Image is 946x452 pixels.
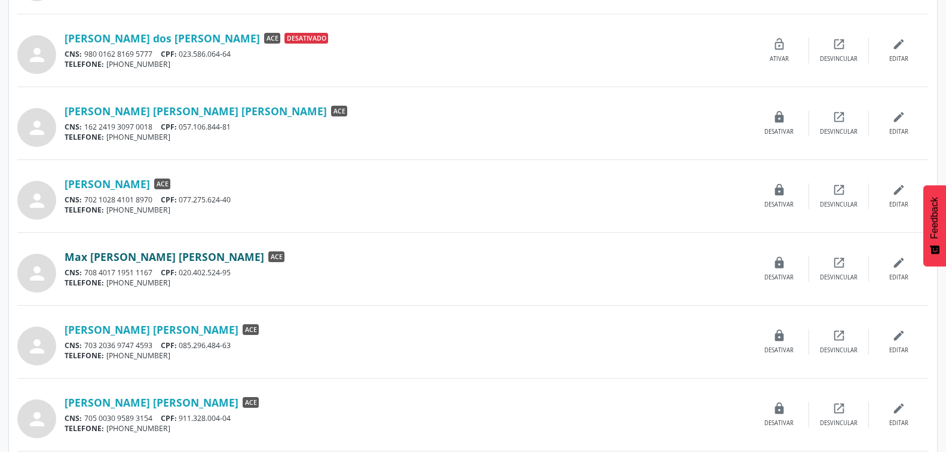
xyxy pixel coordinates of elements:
div: [PHONE_NUMBER] [65,132,749,142]
div: [PHONE_NUMBER] [65,423,749,433]
div: Desativar [764,128,794,136]
i: edit [892,38,905,51]
a: [PERSON_NAME] [PERSON_NAME] [PERSON_NAME] [65,104,327,118]
i: open_in_new [832,256,846,269]
span: CPF: [161,267,177,278]
a: [PERSON_NAME] [PERSON_NAME] [65,396,238,409]
i: open_in_new [832,110,846,124]
span: CNS: [65,413,82,423]
div: Desvincular [820,201,858,209]
a: Max [PERSON_NAME] [PERSON_NAME] [65,250,264,263]
div: 980 0162 8169 5777 023.586.064-64 [65,49,749,59]
span: TELEFONE: [65,423,104,433]
span: ACE [154,179,170,189]
i: open_in_new [832,402,846,415]
i: person [26,408,48,430]
span: CNS: [65,340,82,350]
div: 702 1028 4101 8970 077.275.624-40 [65,195,749,205]
i: edit [892,329,905,342]
span: TELEFONE: [65,205,104,215]
i: lock_open [773,38,786,51]
div: [PHONE_NUMBER] [65,350,749,361]
span: ACE [264,33,280,44]
i: edit [892,183,905,196]
span: CPF: [161,340,177,350]
span: TELEFONE: [65,132,104,142]
i: person [26,44,48,66]
span: CPF: [161,49,177,59]
i: edit [892,110,905,124]
span: CNS: [65,267,82,278]
span: TELEFONE: [65,59,104,69]
i: open_in_new [832,183,846,196]
div: Desativar [764,201,794,209]
div: Desvincular [820,346,858,355]
div: Editar [889,128,908,136]
div: 705 0030 9589 3154 911.328.004-04 [65,413,749,423]
i: open_in_new [832,329,846,342]
a: [PERSON_NAME] [65,177,150,190]
span: CNS: [65,122,82,132]
div: 708 4017 1951 1167 020.402.524-95 [65,267,749,278]
div: 162 2419 3097 0018 057.106.844-81 [65,122,749,132]
i: lock [773,256,786,269]
div: Editar [889,201,908,209]
span: TELEFONE: [65,350,104,361]
div: Editar [889,419,908,428]
i: lock [773,183,786,196]
span: CPF: [161,413,177,423]
div: Desvincular [820,128,858,136]
a: [PERSON_NAME] [PERSON_NAME] [65,323,238,336]
span: Feedback [929,197,940,239]
div: Editar [889,346,908,355]
span: ACE [243,324,259,335]
div: Ativar [770,55,789,63]
i: lock [773,329,786,342]
span: CPF: [161,195,177,205]
i: open_in_new [832,38,846,51]
span: CNS: [65,49,82,59]
span: ACE [331,106,347,116]
div: Desativar [764,346,794,355]
div: Desvincular [820,419,858,428]
i: edit [892,402,905,415]
div: [PHONE_NUMBER] [65,278,749,288]
i: lock [773,402,786,415]
span: Desativado [284,33,328,44]
i: person [26,117,48,139]
i: lock [773,110,786,124]
i: person [26,336,48,357]
i: person [26,190,48,211]
div: Desativar [764,273,794,282]
div: Editar [889,55,908,63]
div: 703 2036 9747 4593 085.296.484-63 [65,340,749,350]
a: [PERSON_NAME] dos [PERSON_NAME] [65,32,260,45]
div: Editar [889,273,908,282]
div: Desvincular [820,55,858,63]
button: Feedback - Mostrar pesquisa [923,185,946,266]
span: TELEFONE: [65,278,104,288]
span: ACE [268,251,284,262]
span: CPF: [161,122,177,132]
div: [PHONE_NUMBER] [65,205,749,215]
span: CNS: [65,195,82,205]
div: Desativar [764,419,794,428]
span: ACE [243,397,259,408]
i: person [26,263,48,284]
div: Desvincular [820,273,858,282]
div: [PHONE_NUMBER] [65,59,749,69]
i: edit [892,256,905,269]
